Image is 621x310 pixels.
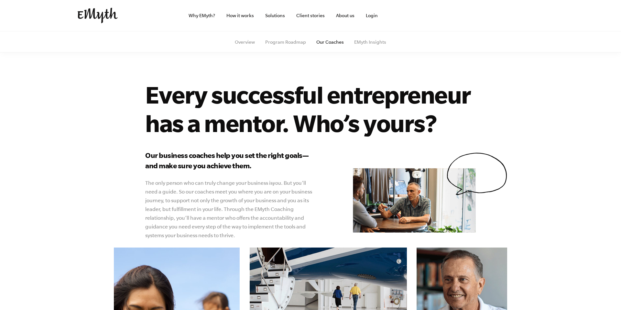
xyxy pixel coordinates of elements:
a: Overview [235,39,255,45]
img: EMyth [78,8,118,23]
h3: Our business coaches help you set the right goals—and make sure you achieve them. [145,150,315,171]
iframe: Embedded CTA [475,8,543,23]
iframe: Embedded CTA [404,8,472,23]
p: The only person who can truly change your business is . But you’ll need a guide. So our coaches m... [145,179,315,240]
img: e-myth business coaching our coaches mentor don matt talking [353,168,476,233]
a: Our Coaches [316,39,344,45]
a: Program Roadmap [265,39,306,45]
a: EMyth Insights [354,39,386,45]
h1: Every successful entrepreneur has a mentor. Who’s yours? [145,80,507,137]
i: you [273,180,281,186]
iframe: Chat Widget [589,279,621,310]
